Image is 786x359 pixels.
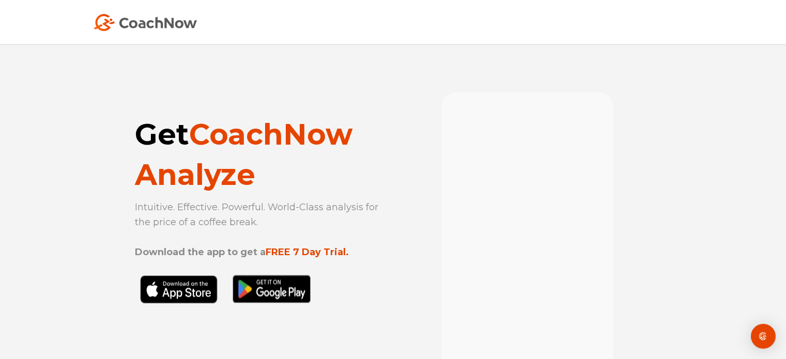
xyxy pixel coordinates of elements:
[266,246,349,258] strong: FREE 7 Day Trial.
[135,114,383,195] h1: Get
[94,14,197,31] img: Coach Now
[751,324,776,349] div: Open Intercom Messenger
[135,246,266,258] strong: Download the app to get a
[135,200,383,260] p: Intuitive. Effective. Powerful. World-Class analysis for the price of a coffee break.
[135,117,352,192] span: CoachNow Analyze
[135,275,316,326] img: Black Download CoachNow on the App Store Button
